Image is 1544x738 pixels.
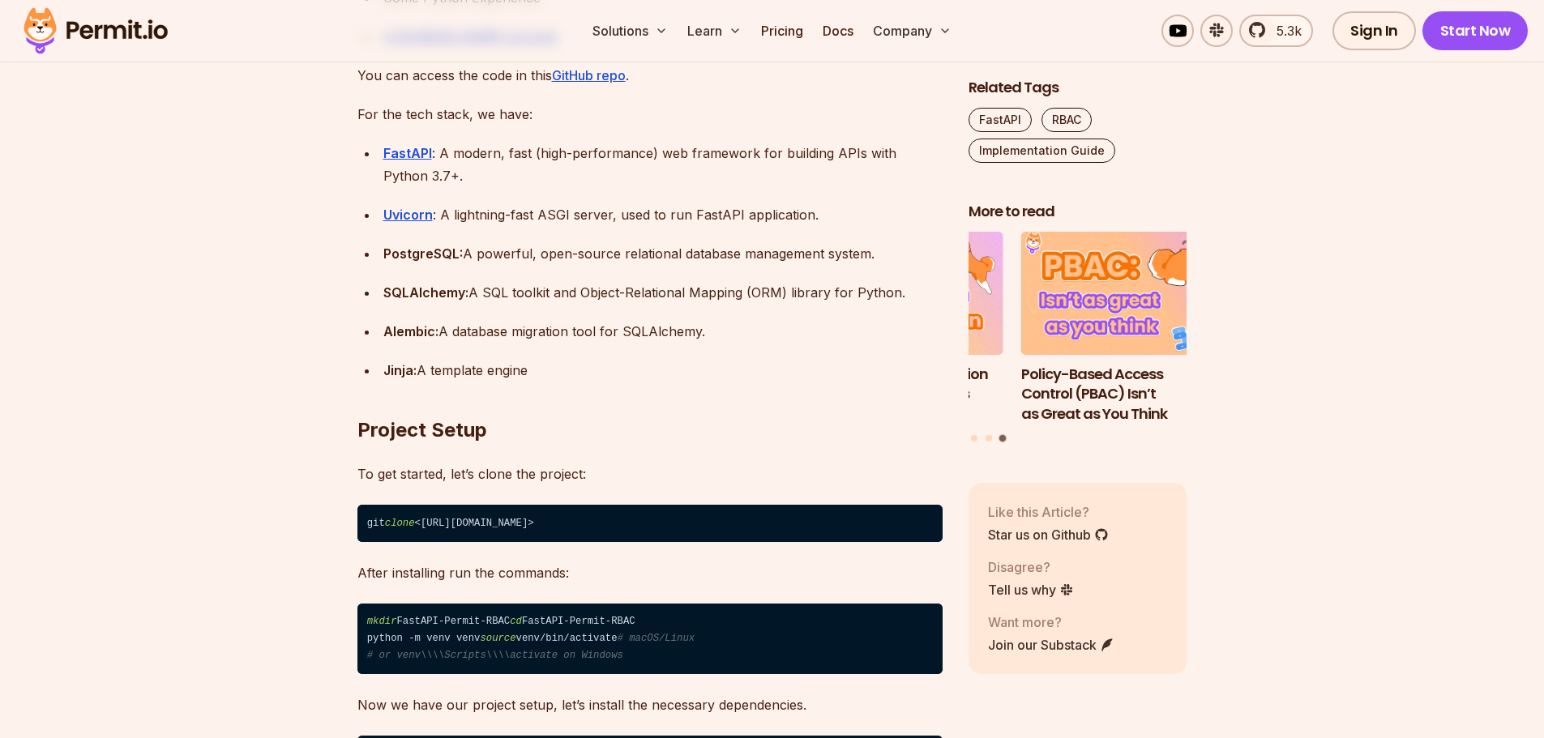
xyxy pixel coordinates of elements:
a: Tell us why [988,579,1074,599]
a: Policy-Based Access Control (PBAC) Isn’t as Great as You ThinkPolicy-Based Access Control (PBAC) ... [1021,232,1240,424]
img: Implementing Authentication and Authorization in Next.js [785,232,1003,355]
strong: Alembic: [383,323,438,339]
div: : A lightning-fast ASGI server, used to run FastAPI application. [383,203,943,226]
span: cd [510,616,522,627]
span: # macOS/Linux [618,633,695,644]
h3: Policy-Based Access Control (PBAC) Isn’t as Great as You Think [1021,364,1240,424]
a: 5.3k [1239,15,1313,47]
a: Implementation Guide [969,139,1115,163]
span: # or venv\\\\Scripts\\\\activate on Windows [367,650,623,661]
a: Join our Substack [988,634,1114,654]
a: Start Now [1422,11,1529,50]
button: Solutions [586,15,674,47]
span: clone [385,518,415,529]
h2: Project Setup [357,352,943,443]
code: FastAPI-Permit-RBAC FastAPI-Permit-RBAC python -m venv venv venv/bin/activate [357,604,943,675]
h3: Implementing Authentication and Authorization in Next.js [785,364,1003,404]
button: Go to slide 2 [986,434,992,441]
button: Go to slide 1 [971,434,977,441]
button: Go to slide 3 [999,434,1007,442]
a: Sign In [1332,11,1416,50]
a: Pricing [755,15,810,47]
span: 5.3k [1267,21,1302,41]
img: Policy-Based Access Control (PBAC) Isn’t as Great as You Think [1021,232,1240,355]
img: Permit logo [16,3,175,58]
a: FastAPI [969,108,1032,132]
div: : A modern, fast (high-performance) web framework for building APIs with Python 3.7+. [383,142,943,187]
strong: SQLAlchemy: [383,284,468,301]
li: 3 of 3 [1021,232,1240,424]
p: After installing run the commands: [357,561,943,584]
a: GitHub repo [552,67,626,83]
div: Posts [969,232,1187,444]
a: Star us on Github [988,524,1109,544]
span: source [480,633,515,644]
div: A SQL toolkit and Object-Relational Mapping (ORM) library for Python. [383,281,943,304]
button: Company [866,15,958,47]
strong: Jinja: [383,362,417,378]
div: A database migration tool for SQLAlchemy. [383,320,943,343]
a: Docs [816,15,860,47]
p: For the tech stack, we have: [357,103,943,126]
p: To get started, let’s clone the project: [357,463,943,485]
button: Learn [681,15,748,47]
a: Uvicorn [383,207,433,223]
a: RBAC [1041,108,1092,132]
p: Disagree? [988,557,1074,576]
a: FastAPI [383,145,432,161]
li: 2 of 3 [785,232,1003,424]
p: Like this Article? [988,501,1109,521]
p: Want more? [988,612,1114,631]
h2: Related Tags [969,78,1187,98]
span: mkdir [367,616,397,627]
p: Now we have our project setup, let’s install the necessary dependencies. [357,693,943,716]
p: You can access the code in this . [357,64,943,87]
div: A template engine [383,359,943,382]
code: git <[URL][DOMAIN_NAME]> [357,505,943,542]
div: A powerful, open-source relational database management system. [383,242,943,265]
strong: PostgreSQL: [383,245,463,262]
h2: More to read [969,202,1187,222]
